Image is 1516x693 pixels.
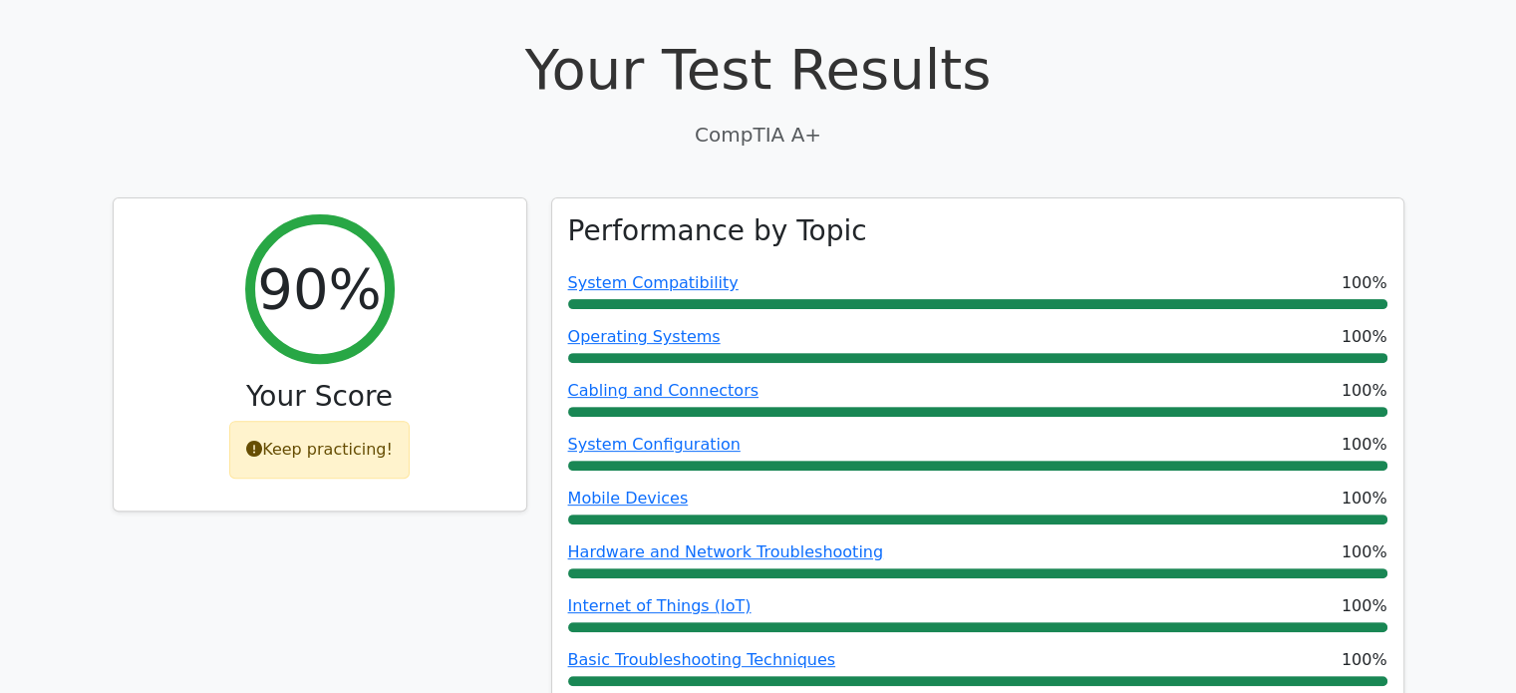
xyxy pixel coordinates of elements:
span: 100% [1342,540,1387,564]
a: Hardware and Network Troubleshooting [568,542,884,561]
a: Cabling and Connectors [568,381,758,400]
h3: Your Score [130,380,510,414]
div: Keep practicing! [229,421,410,479]
a: Internet of Things (IoT) [568,596,752,615]
a: System Compatibility [568,273,739,292]
a: Basic Troubleshooting Techniques [568,650,836,669]
span: 100% [1342,433,1387,457]
h3: Performance by Topic [568,214,867,248]
a: Mobile Devices [568,489,689,508]
span: 100% [1342,379,1387,403]
span: 100% [1342,271,1387,295]
a: System Configuration [568,435,741,454]
a: Operating Systems [568,327,721,346]
p: CompTIA A+ [113,120,1404,150]
span: 100% [1342,594,1387,618]
span: 100% [1342,648,1387,672]
h2: 90% [257,255,381,322]
h1: Your Test Results [113,36,1404,103]
span: 100% [1342,325,1387,349]
span: 100% [1342,487,1387,511]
